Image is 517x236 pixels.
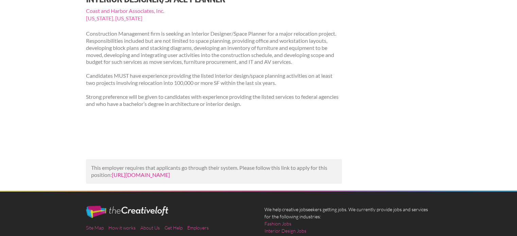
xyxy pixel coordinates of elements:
p: This employer requires that applicants go through their system. Please follow this link to apply ... [91,164,337,179]
a: Fashion Jobs [264,220,291,227]
a: About Us [140,225,160,231]
a: Employers [187,225,209,231]
span: [US_STATE], [US_STATE] [86,15,342,22]
img: The Creative Loft [86,206,168,218]
p: Strong preference will be given to candidates with experience providing the listed services to fe... [86,93,342,108]
p: Construction Management firm is seeking an Interior Designer/Space Planner for a major relocation... [86,30,342,66]
a: Interior Design Jobs [264,227,306,234]
a: How it works [108,225,136,231]
a: [URL][DOMAIN_NAME] [112,171,170,178]
span: Coast and Harbor Associates, Inc. [86,7,342,15]
a: Site Map [86,225,104,231]
p: Candidates MUST have experience providing the listed interior design/space planning activities on... [86,72,342,87]
a: Get Help [165,225,183,231]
